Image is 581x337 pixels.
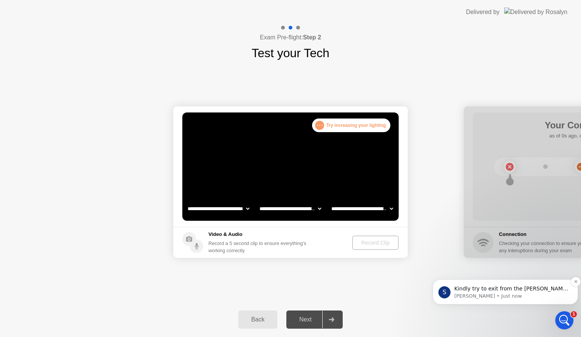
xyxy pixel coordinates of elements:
[258,201,323,216] select: Available speakers
[571,311,577,317] span: 1
[430,264,581,317] iframe: Intercom notifications message
[504,8,567,16] img: Delivered by Rosalyn
[303,34,321,41] b: Step 2
[315,121,324,130] div: . . .
[466,8,500,17] div: Delivered by
[241,316,275,323] div: Back
[186,201,251,216] select: Available cameras
[286,310,343,329] button: Next
[208,231,309,238] h5: Video & Audio
[208,240,309,254] div: Record a 5 second clip to ensure everything’s working correctly
[252,44,329,62] h1: Test your Tech
[289,316,322,323] div: Next
[330,201,395,216] select: Available microphones
[555,311,573,329] iframe: Intercom live chat
[355,240,396,246] div: Record Clip
[238,310,277,329] button: Back
[352,236,399,250] button: Record Clip
[260,33,321,42] h4: Exam Pre-flight:
[312,119,390,132] div: Try increasing your lighting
